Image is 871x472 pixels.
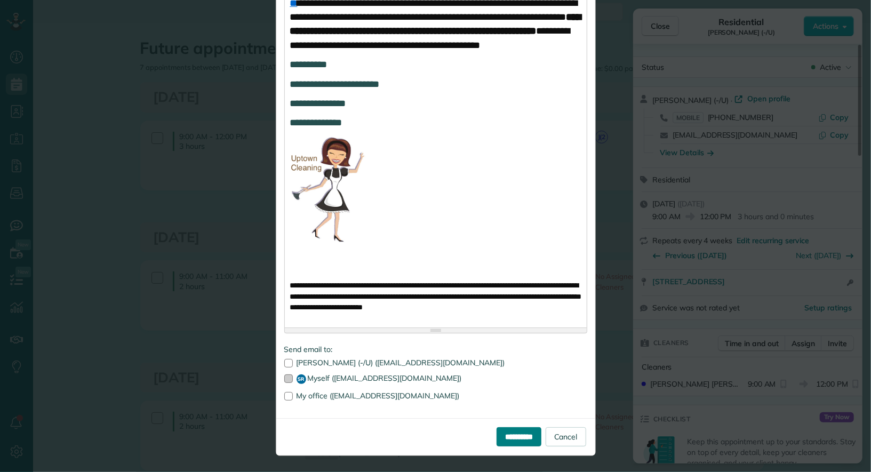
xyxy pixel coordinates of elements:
[284,359,587,366] label: [PERSON_NAME] (-/U) ([EMAIL_ADDRESS][DOMAIN_NAME])
[284,344,587,355] label: Send email to:
[284,374,587,384] label: Myself ([EMAIL_ADDRESS][DOMAIN_NAME])
[284,392,587,399] label: My office ([EMAIL_ADDRESS][DOMAIN_NAME])
[546,427,586,446] a: Cancel
[297,374,306,384] span: SR
[285,328,587,333] div: Resize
